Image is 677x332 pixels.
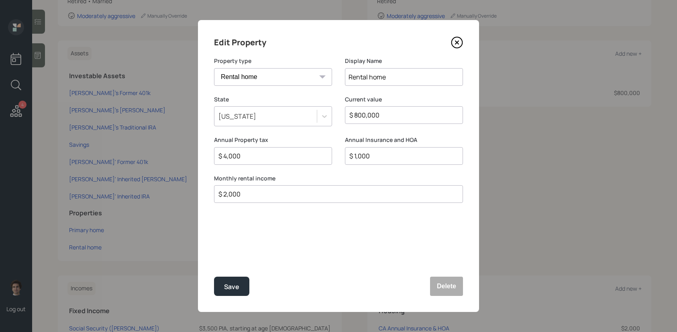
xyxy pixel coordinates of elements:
label: Property type [214,57,332,65]
div: [US_STATE] [218,112,256,121]
label: Monthly rental income [214,174,463,182]
label: Current value [345,95,463,103]
label: Annual Property tax [214,136,332,144]
button: Save [214,277,249,296]
div: Save [224,281,239,292]
button: Delete [430,277,463,296]
h4: Edit Property [214,36,266,49]
label: State [214,95,332,103]
label: Annual Insurance and HOA [345,136,463,144]
label: Display Name [345,57,463,65]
